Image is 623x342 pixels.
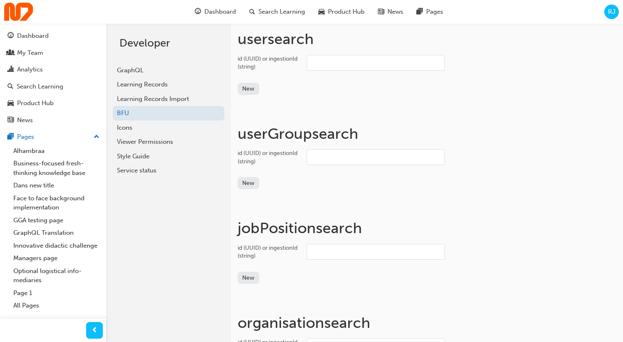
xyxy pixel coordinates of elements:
[3,27,103,129] button: DashboardMy TeamAnalyticsSearch LearningProduct HubNews
[17,116,33,125] div: News
[94,132,99,143] span: up-icon
[17,82,63,91] div: Search Learning
[113,77,224,92] a: Learning Records
[249,7,255,17] span: search-icon
[318,7,325,17] span: car-icon
[238,219,616,237] h1: jobPosition search
[7,49,14,57] span: people-icon
[238,30,616,48] h1: user search
[3,96,103,111] a: Product Hub
[10,157,103,179] a: Business-focused fresh-thinking knowledge base
[92,325,98,336] span: prev-icon
[7,66,14,74] span: chart-icon
[117,66,220,75] div: GraphQL
[195,7,201,17] span: guage-icon
[10,214,103,227] a: GGA testing page
[119,37,218,50] h2: Developer
[3,45,103,61] a: My Team
[113,149,224,164] a: Style Guide
[10,252,103,265] a: Managers page
[3,129,103,145] button: Pages
[10,192,103,214] a: Face to face background implementation
[10,226,103,239] a: GraphQL Translation
[238,55,300,71] div: id (UUID) or ingestionId (string)
[387,7,403,17] span: News
[238,149,300,165] div: id (UUID) or ingestionId (string)
[10,299,103,312] a: All Pages
[3,62,103,77] a: Analytics
[117,123,220,133] div: Icons
[7,133,14,141] span: pages-icon
[113,106,224,121] a: BFU
[238,272,259,284] button: New
[113,63,224,78] a: GraphQL
[243,3,312,20] a: search-iconSearch Learning
[307,149,445,165] input: id (UUID) or ingestionId (string)
[378,7,384,17] span: news-icon
[307,55,445,71] input: id (UUID) or ingestionId (string)
[10,239,103,252] a: Innovative didactic challenge
[117,94,220,104] div: Learning Records Import
[258,7,305,17] span: Search Learning
[10,145,103,157] a: Alhambraa
[117,152,220,161] div: Style Guide
[238,83,259,95] button: New
[371,3,410,20] a: news-iconNews
[10,287,103,300] a: Page 1
[113,163,224,178] a: Service status
[608,7,616,17] span: RJ
[113,121,224,135] a: Icons
[204,7,236,17] span: Dashboard
[10,179,103,192] a: Dans new title
[17,31,49,41] div: Dashboard
[113,135,224,149] a: Viewer Permissions
[7,100,14,107] span: car-icon
[3,113,103,128] a: News
[17,65,43,74] div: Analytics
[17,98,54,108] div: Product Hub
[3,79,103,94] a: Search Learning
[17,132,34,142] div: Pages
[117,166,220,175] div: Service status
[312,3,371,20] a: car-iconProduct Hub
[238,177,259,189] button: New
[410,3,450,20] a: pages-iconPages
[426,7,443,17] span: Pages
[188,3,243,20] a: guage-iconDashboard
[113,92,224,106] a: Learning Records Import
[238,244,300,260] div: id (UUID) or ingestionId (string)
[117,80,220,89] div: Learning Records
[328,7,365,17] span: Product Hub
[7,32,14,40] span: guage-icon
[3,28,103,44] a: Dashboard
[10,265,103,287] a: Optional logistical info-mediaries
[604,5,619,19] button: RJ
[17,48,43,58] div: My Team
[4,2,33,21] img: Trak
[417,7,423,17] span: pages-icon
[307,244,445,260] input: id (UUID) or ingestionId (string)
[117,137,220,147] div: Viewer Permissions
[7,117,14,124] span: news-icon
[238,125,616,143] h1: userGroup search
[7,83,13,91] span: search-icon
[238,314,616,332] h1: organisation search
